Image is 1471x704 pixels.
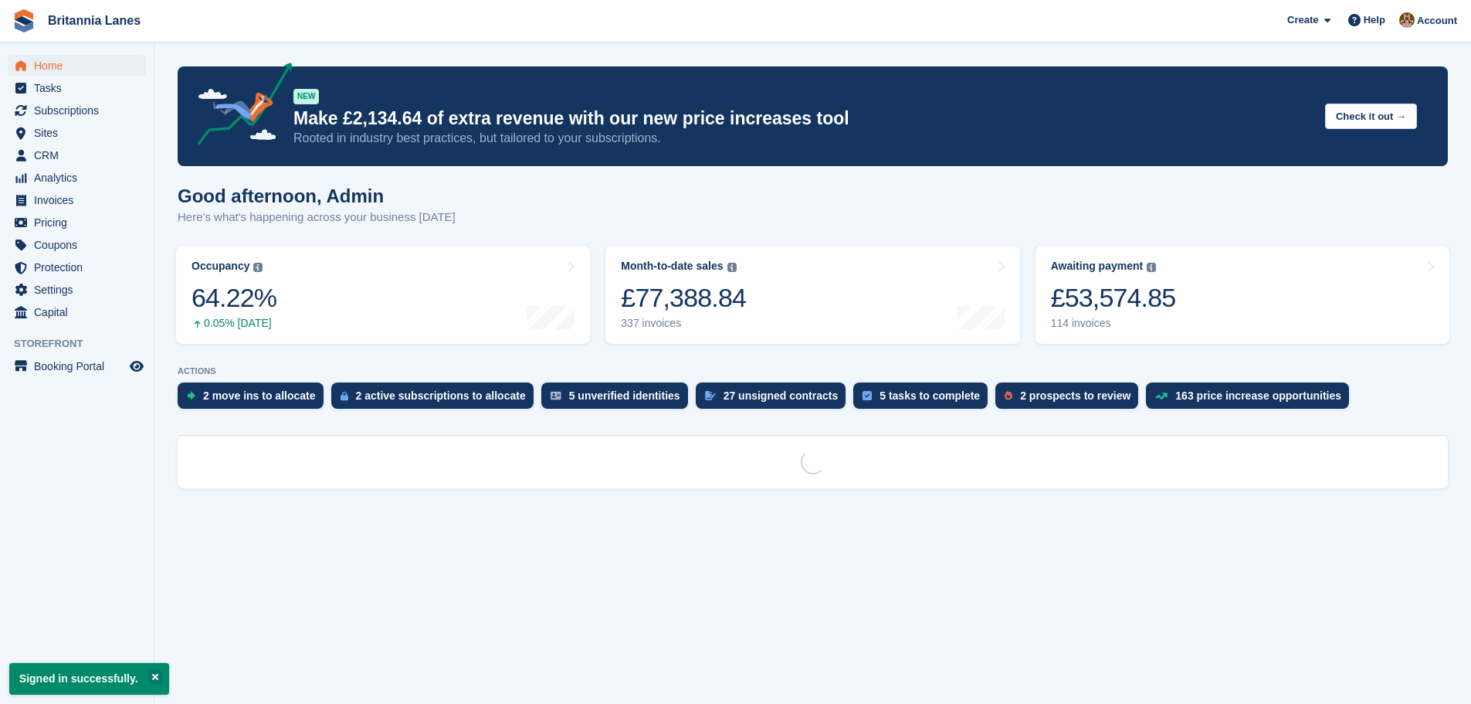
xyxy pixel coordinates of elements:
[34,122,127,144] span: Sites
[1020,389,1130,402] div: 2 prospects to review
[1364,12,1385,28] span: Help
[1005,391,1012,400] img: prospect-51fa495bee0391a8d652442698ab0144808aea92771e9ea1ae160a38d050c398.svg
[185,63,293,151] img: price-adjustments-announcement-icon-8257ccfd72463d97f412b2fc003d46551f7dbcb40ab6d574587a9cd5c0d94...
[8,301,146,323] a: menu
[1325,104,1417,129] button: Check it out →
[1155,393,1168,400] img: price_increase_opportunities-93ffe204e8149a01c8c9dc8f82e8f89637d9d84a8eef4429ea346261dce0b2c0.svg
[34,167,127,189] span: Analytics
[727,263,737,272] img: icon-info-grey-7440780725fd019a000dd9b08b2336e03edf1995a4989e88bcd33f0948082b44.svg
[253,263,263,272] img: icon-info-grey-7440780725fd019a000dd9b08b2336e03edf1995a4989e88bcd33f0948082b44.svg
[34,77,127,99] span: Tasks
[178,185,456,206] h1: Good afternoon, Admin
[880,389,980,402] div: 5 tasks to complete
[1399,12,1415,28] img: Admin
[696,383,854,417] a: 27 unsigned contracts
[178,366,1448,376] p: ACTIONS
[34,279,127,301] span: Settings
[705,391,716,400] img: contract_signature_icon-13c848040528278c33f63329250d36e43548de30e8caae1d1a13099fd9432cc5.svg
[8,100,146,121] a: menu
[8,189,146,211] a: menu
[34,301,127,323] span: Capital
[34,145,127,166] span: CRM
[192,260,249,273] div: Occupancy
[9,663,169,695] p: Signed in successfully.
[551,391,561,400] img: verify_identity-adf6edd0f0f0b5bbfe63781bf79b02c33cf7c696d77639b501bdc392416b5a36.svg
[621,260,723,273] div: Month-to-date sales
[541,383,696,417] a: 5 unverified identities
[8,167,146,189] a: menu
[569,389,680,402] div: 5 unverified identities
[1417,13,1457,29] span: Account
[1146,383,1357,417] a: 163 price increase opportunities
[1035,246,1449,344] a: Awaiting payment £53,574.85 114 invoices
[863,391,872,400] img: task-75834270c22a3079a89374b754ae025e5fb1db73e45f91037f5363f120a921f8.svg
[34,355,127,377] span: Booking Portal
[8,122,146,144] a: menu
[34,189,127,211] span: Invoices
[34,100,127,121] span: Subscriptions
[293,107,1313,130] p: Make £2,134.64 of extra revenue with our new price increases tool
[34,212,127,233] span: Pricing
[331,383,541,417] a: 2 active subscriptions to allocate
[34,55,127,77] span: Home
[34,234,127,256] span: Coupons
[1051,282,1176,314] div: £53,574.85
[192,317,276,330] div: 0.05% [DATE]
[176,246,590,344] a: Occupancy 64.22% 0.05% [DATE]
[605,246,1019,344] a: Month-to-date sales £77,388.84 337 invoices
[127,357,146,376] a: Preview store
[8,77,146,99] a: menu
[42,8,147,33] a: Britannia Lanes
[8,55,146,77] a: menu
[293,89,319,104] div: NEW
[1175,389,1341,402] div: 163 price increase opportunities
[8,145,146,166] a: menu
[621,282,746,314] div: £77,388.84
[178,209,456,226] p: Here's what's happening across your business [DATE]
[8,257,146,278] a: menu
[8,355,146,377] a: menu
[178,383,331,417] a: 2 move ins to allocate
[1287,12,1318,28] span: Create
[8,279,146,301] a: menu
[621,317,746,330] div: 337 invoices
[187,391,195,400] img: move_ins_to_allocate_icon-fdf77a2bb77ea45bf5b3d319d69a93e2d87916cf1d5bf7949dd705db3b84f3ca.svg
[293,130,1313,147] p: Rooted in industry best practices, but tailored to your subscriptions.
[203,389,316,402] div: 2 move ins to allocate
[12,9,36,32] img: stora-icon-8386f47178a22dfd0bd8f6a31ec36ba5ce8667c1dd55bd0f319d3a0aa187defe.svg
[1051,317,1176,330] div: 114 invoices
[724,389,839,402] div: 27 unsigned contracts
[8,234,146,256] a: menu
[34,257,127,278] span: Protection
[995,383,1146,417] a: 2 prospects to review
[192,282,276,314] div: 64.22%
[356,389,526,402] div: 2 active subscriptions to allocate
[1051,260,1144,273] div: Awaiting payment
[1147,263,1156,272] img: icon-info-grey-7440780725fd019a000dd9b08b2336e03edf1995a4989e88bcd33f0948082b44.svg
[341,391,348,401] img: active_subscription_to_allocate_icon-d502201f5373d7db506a760aba3b589e785aa758c864c3986d89f69b8ff3...
[14,336,154,352] span: Storefront
[853,383,995,417] a: 5 tasks to complete
[8,212,146,233] a: menu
